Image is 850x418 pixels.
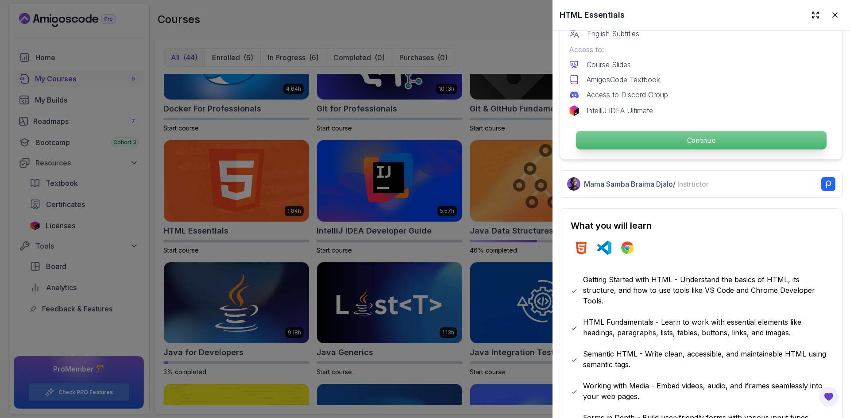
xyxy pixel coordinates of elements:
p: Getting Started with HTML - Understand the basics of HTML, its structure, and how to use tools li... [583,274,832,306]
p: Working with Media - Embed videos, audio, and iframes seamlessly into your web pages. [583,380,832,402]
img: jetbrains logo [569,105,580,116]
p: Course Slides [587,59,631,70]
img: Nelson Djalo [567,177,580,191]
button: Open Feedback Button [818,386,839,407]
img: chrome logo [620,241,634,255]
span: Instructor [677,180,709,188]
img: vscode logo [597,241,611,255]
p: Semantic HTML - Write clean, accessible, and maintainable HTML using semantic tags. [583,349,832,370]
p: Mama Samba Braima Djalo / [584,179,709,189]
p: English Subtitles [587,28,639,39]
button: Expand drawer [807,7,823,23]
img: html logo [574,241,588,255]
h2: What you will learn [571,219,832,232]
p: AmigosCode Textbook [587,74,660,85]
p: HTML Fundamentals - Learn to work with essential elements like headings, paragraphs, lists, table... [583,317,832,338]
button: Continue [576,130,827,150]
h2: HTML Essentials [560,9,625,21]
p: Access to Discord Group [587,89,668,100]
p: Access to: [569,44,834,55]
p: Continue [576,131,827,150]
p: IntelliJ IDEA Ultimate [587,105,653,116]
